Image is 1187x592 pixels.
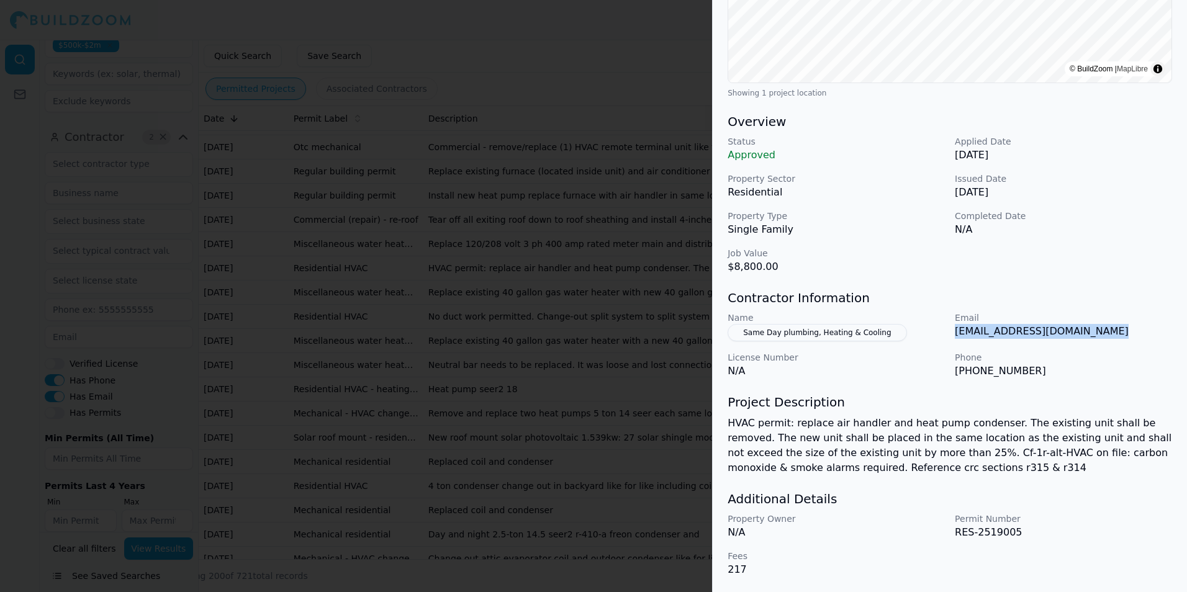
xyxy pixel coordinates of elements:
p: Name [728,312,945,324]
p: [DATE] [955,185,1172,200]
p: N/A [728,525,945,540]
p: Property Sector [728,173,945,185]
a: MapLibre [1117,65,1148,73]
p: N/A [955,222,1172,237]
p: Property Owner [728,513,945,525]
p: RES-2519005 [955,525,1172,540]
p: [PHONE_NUMBER] [955,364,1172,379]
p: Approved [728,148,945,163]
p: [EMAIL_ADDRESS][DOMAIN_NAME] [955,324,1172,339]
p: Fees [728,550,945,562]
p: Job Value [728,247,945,259]
p: Issued Date [955,173,1172,185]
h3: Contractor Information [728,289,1172,307]
p: Email [955,312,1172,324]
button: Same Day plumbing, Heating & Cooling [728,324,906,341]
div: © BuildZoom | [1070,63,1148,75]
p: N/A [728,364,945,379]
div: Showing 1 project location [728,88,1172,98]
p: [DATE] [955,148,1172,163]
h3: Additional Details [728,490,1172,508]
p: HVAC permit: replace air handler and heat pump condenser. The existing unit shall be removed. The... [728,416,1172,475]
h3: Project Description [728,393,1172,411]
p: Phone [955,351,1172,364]
p: Applied Date [955,135,1172,148]
p: License Number [728,351,945,364]
p: 217 [728,562,945,577]
p: Residential [728,185,945,200]
p: Property Type [728,210,945,222]
p: Completed Date [955,210,1172,222]
summary: Toggle attribution [1150,61,1165,76]
p: Single Family [728,222,945,237]
p: Permit Number [955,513,1172,525]
p: $8,800.00 [728,259,945,274]
h3: Overview [728,113,1172,130]
p: Status [728,135,945,148]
